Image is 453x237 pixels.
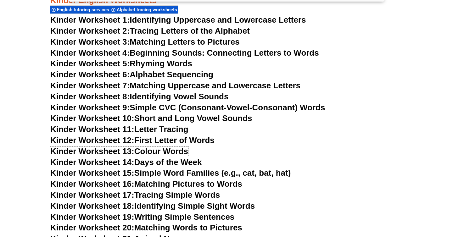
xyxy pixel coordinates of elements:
[50,37,130,47] span: Kinder Worksheet 3:
[50,70,130,79] span: Kinder Worksheet 6:
[50,81,130,90] span: Kinder Worksheet 7:
[345,166,453,237] iframe: Chat Widget
[50,201,255,211] a: Kinder Worksheet 18:Identifying Simple Sight Words
[50,48,130,58] span: Kinder Worksheet 4:
[50,92,130,101] span: Kinder Worksheet 8:
[50,168,291,178] a: Kinder Worksheet 15:Simple Word Families (e.g., cat, bat, hat)
[50,92,228,101] a: Kinder Worksheet 8:Identifying Vowel Sounds
[50,146,188,156] a: Kinder Worksheet 13:Colour Words
[50,146,134,156] span: Kinder Worksheet 13:
[50,212,234,222] a: Kinder Worksheet 19:Writing Simple Sentences
[50,179,242,189] a: Kinder Worksheet 16:Matching Pictures to Words
[50,70,213,79] a: Kinder Worksheet 6:Alphabet Sequencing
[50,59,130,68] span: Kinder Worksheet 5:
[50,168,134,178] span: Kinder Worksheet 15:
[50,113,252,123] a: Kinder Worksheet 10:Short and Long Vowel Sounds
[110,5,178,14] div: Alphabet tracing worksheets
[50,135,134,145] span: Kinder Worksheet 12:
[50,113,134,123] span: Kinder Worksheet 10:
[50,179,134,189] span: Kinder Worksheet 16:
[50,223,242,232] a: Kinder Worksheet 20:Matching Words to Pictures
[50,15,306,25] a: Kinder Worksheet 1:Identifying Uppercase and Lowercase Letters
[50,190,134,200] span: Kinder Worksheet 17:
[50,48,319,58] a: Kinder Worksheet 4:Beginning Sounds: Connecting Letters to Words
[117,7,179,13] span: Alphabet tracing worksheets
[50,157,134,167] span: Kinder Worksheet 14:
[50,81,300,90] a: Kinder Worksheet 7:Matching Uppercase and Lowercase Letters
[50,223,134,232] span: Kinder Worksheet 20:
[50,59,192,68] a: Kinder Worksheet 5:Rhyming Words
[50,190,220,200] a: Kinder Worksheet 17:Tracing Simple Words
[50,103,130,112] span: Kinder Worksheet 9:
[50,201,134,211] span: Kinder Worksheet 18:
[50,124,188,134] a: Kinder Worksheet 11:Letter Tracing
[50,26,250,36] a: Kinder Worksheet 2:Tracing Letters of the Alphabet
[50,124,134,134] span: Kinder Worksheet 11:
[57,7,111,13] span: English tutoring services
[50,157,202,167] a: Kinder Worksheet 14:Days of the Week
[50,5,110,14] div: English tutoring services
[50,135,215,145] a: Kinder Worksheet 12:First Letter of Words
[50,37,240,47] a: Kinder Worksheet 3:Matching Letters to Pictures
[50,103,325,112] a: Kinder Worksheet 9:Simple CVC (Consonant-Vowel-Consonant) Words
[50,15,130,25] span: Kinder Worksheet 1:
[50,26,130,36] span: Kinder Worksheet 2:
[50,212,134,222] span: Kinder Worksheet 19:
